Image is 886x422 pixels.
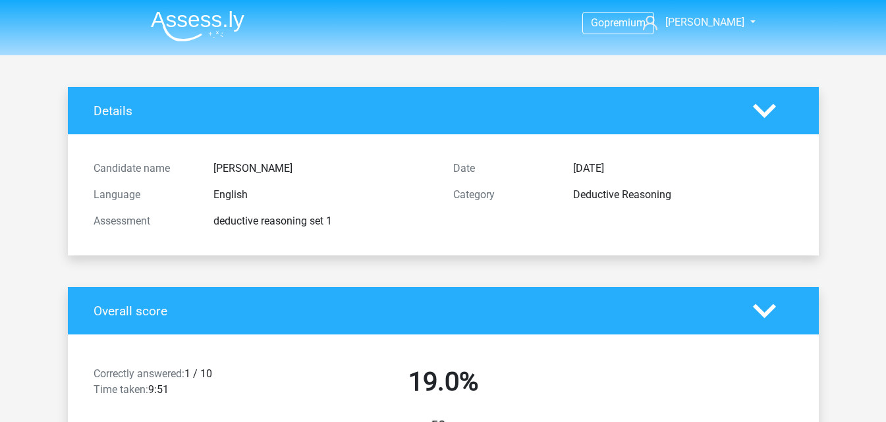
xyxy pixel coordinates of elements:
h4: Details [94,103,733,119]
div: [DATE] [563,161,803,176]
div: [PERSON_NAME] [204,161,443,176]
span: Correctly answered: [94,367,184,380]
span: Time taken: [94,383,148,396]
span: Go [591,16,604,29]
div: Deductive Reasoning [563,187,803,203]
div: Date [443,161,563,176]
div: Category [443,187,563,203]
div: Candidate name [84,161,204,176]
h2: 19.0% [273,366,613,398]
div: deductive reasoning set 1 [204,213,443,229]
img: Assessly [151,11,244,41]
div: English [204,187,443,203]
div: Assessment [84,213,204,229]
h4: Overall score [94,303,733,319]
div: Language [84,187,204,203]
div: 1 / 10 9:51 [84,366,263,403]
span: [PERSON_NAME] [665,16,744,28]
span: premium [604,16,646,29]
a: [PERSON_NAME] [638,14,746,30]
a: Gopremium [583,14,653,32]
